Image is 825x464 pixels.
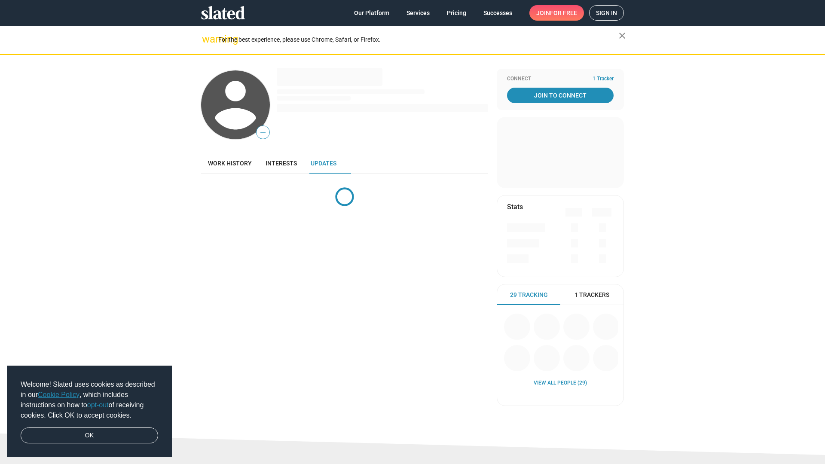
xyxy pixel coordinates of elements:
[440,5,473,21] a: Pricing
[507,88,614,103] a: Join To Connect
[593,76,614,82] span: 1 Tracker
[483,5,512,21] span: Successes
[87,401,109,409] a: opt-out
[507,76,614,82] div: Connect
[21,427,158,444] a: dismiss cookie message
[509,88,612,103] span: Join To Connect
[574,291,609,299] span: 1 Trackers
[447,5,466,21] span: Pricing
[534,380,587,387] a: View all People (29)
[259,153,304,174] a: Interests
[257,127,269,138] span: —
[202,34,212,44] mat-icon: warning
[596,6,617,20] span: Sign in
[311,160,336,167] span: Updates
[347,5,396,21] a: Our Platform
[7,366,172,458] div: cookieconsent
[510,291,548,299] span: 29 Tracking
[304,153,343,174] a: Updates
[38,391,79,398] a: Cookie Policy
[400,5,437,21] a: Services
[550,5,577,21] span: for free
[201,153,259,174] a: Work history
[617,31,627,41] mat-icon: close
[529,5,584,21] a: Joinfor free
[507,202,523,211] mat-card-title: Stats
[406,5,430,21] span: Services
[536,5,577,21] span: Join
[354,5,389,21] span: Our Platform
[477,5,519,21] a: Successes
[208,160,252,167] span: Work history
[218,34,619,46] div: For the best experience, please use Chrome, Safari, or Firefox.
[266,160,297,167] span: Interests
[589,5,624,21] a: Sign in
[21,379,158,421] span: Welcome! Slated uses cookies as described in our , which includes instructions on how to of recei...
